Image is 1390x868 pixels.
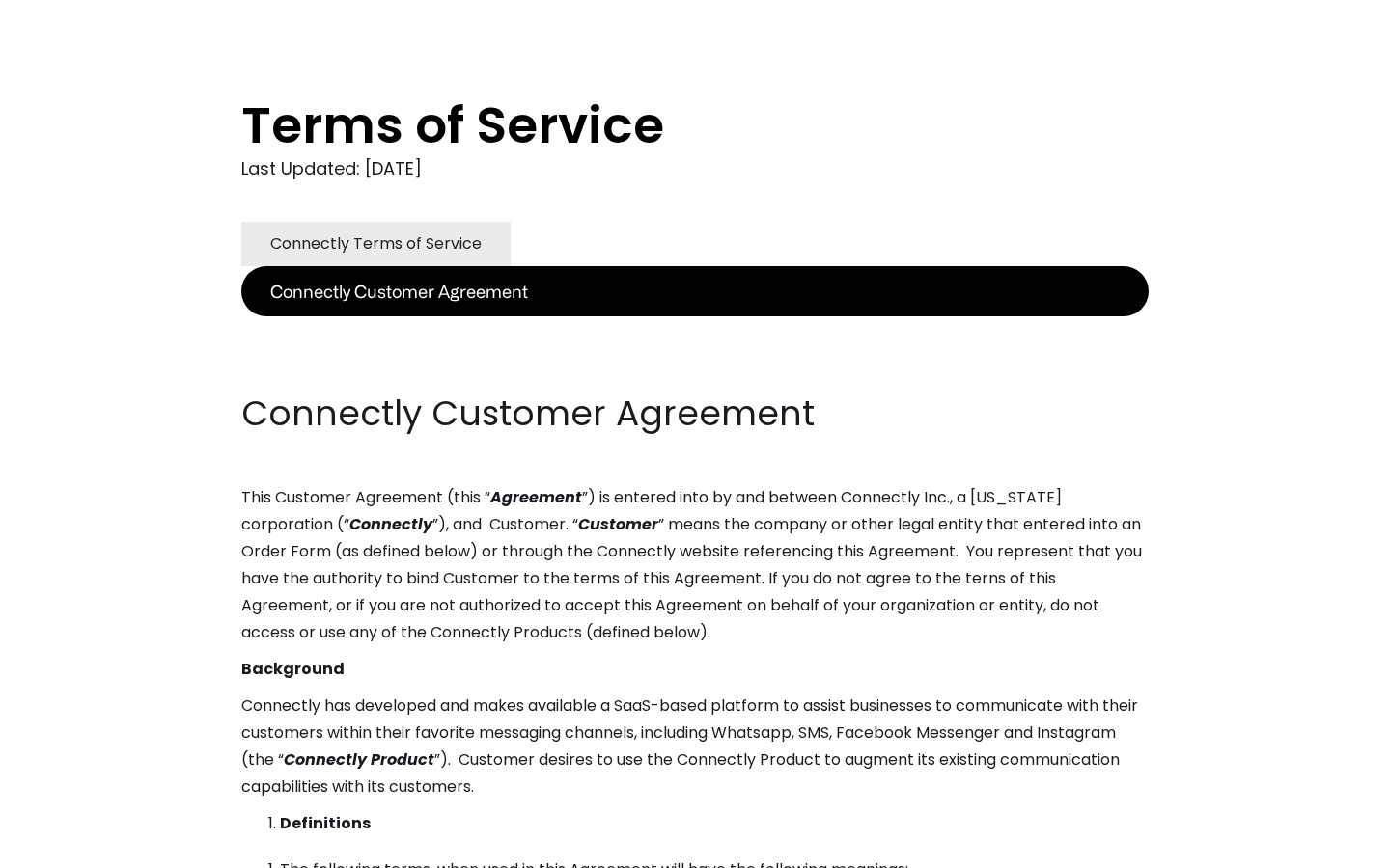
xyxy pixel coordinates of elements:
[270,278,528,305] div: Connectly Customer Agreement
[578,513,658,535] em: Customer
[270,231,482,258] div: Connectly Terms of Service
[241,96,1071,154] h1: Terms of Service
[241,154,1149,183] div: Last Updated: [DATE]
[39,834,116,861] ul: Language list
[241,353,1149,380] p: ‍
[284,748,434,771] em: Connectly Product
[490,486,582,508] em: Agreement
[280,812,371,834] strong: Definitions
[241,484,1149,646] p: This Customer Agreement (this “ ”) is entered into by and between Connectly Inc., a [US_STATE] co...
[19,832,116,861] aside: Language selected: English
[241,658,345,680] strong: Background
[241,316,1149,343] p: ‍
[349,513,432,535] em: Connectly
[241,692,1149,800] p: Connectly has developed and makes available a SaaS-based platform to assist businesses to communi...
[241,390,1149,438] h2: Connectly Customer Agreement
